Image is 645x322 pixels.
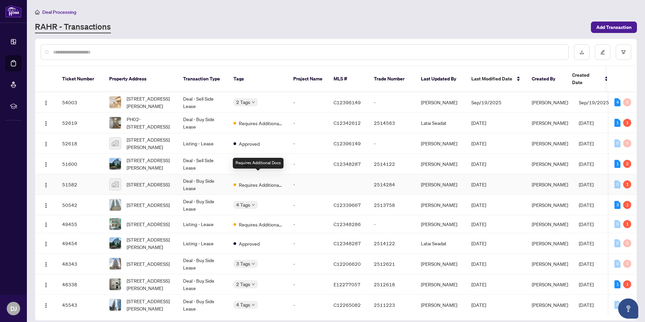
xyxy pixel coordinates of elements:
[41,117,51,128] button: Logo
[416,195,466,215] td: [PERSON_NAME]
[57,92,104,113] td: 54003
[532,181,568,187] span: [PERSON_NAME]
[41,219,51,229] button: Logo
[41,200,51,210] button: Logo
[471,161,486,167] span: [DATE]
[57,174,104,195] td: 51582
[127,181,170,188] span: [STREET_ADDRESS]
[110,117,121,129] img: thumbnail-img
[334,120,361,126] span: C12342612
[43,282,49,288] img: Logo
[239,119,283,127] span: Requires Additional Docs
[369,133,416,154] td: -
[614,260,620,268] div: 0
[471,181,486,187] span: [DATE]
[614,139,620,147] div: 0
[416,66,466,92] th: Last Updated By
[43,121,49,126] img: Logo
[110,199,121,211] img: thumbnail-img
[43,303,49,308] img: Logo
[471,202,486,208] span: [DATE]
[579,99,609,105] span: Sep/19/2025
[43,162,49,167] img: Logo
[41,299,51,310] button: Logo
[532,261,568,267] span: [PERSON_NAME]
[618,298,638,319] button: Open asap
[416,215,466,233] td: [PERSON_NAME]
[579,181,594,187] span: [DATE]
[334,240,361,246] span: C12348287
[579,202,594,208] span: [DATE]
[369,215,416,233] td: -
[334,202,361,208] span: C12339667
[43,100,49,106] img: Logo
[369,295,416,315] td: 2511223
[471,240,486,246] span: [DATE]
[369,66,416,92] th: Trade Number
[334,161,361,167] span: C12348287
[623,239,631,247] div: 0
[532,120,568,126] span: [PERSON_NAME]
[572,71,600,86] span: Created Date
[35,21,111,33] a: RAHR - Transactions
[41,258,51,269] button: Logo
[239,240,260,247] span: Approved
[178,254,228,274] td: Deal - Buy Side Lease
[57,195,104,215] td: 50542
[579,240,594,246] span: [DATE]
[252,283,255,286] span: down
[574,44,590,60] button: download
[41,158,51,169] button: Logo
[532,281,568,287] span: [PERSON_NAME]
[623,160,631,168] div: 2
[623,201,631,209] div: 1
[579,221,594,227] span: [DATE]
[532,221,568,227] span: [PERSON_NAME]
[228,66,288,92] th: Tags
[471,75,512,82] span: Last Modified Date
[41,179,51,190] button: Logo
[178,233,228,254] td: Listing - Lease
[288,174,328,195] td: -
[471,99,502,105] span: Sep/19/2025
[579,50,584,55] span: download
[127,115,172,130] span: PH02-[STREET_ADDRESS]
[334,99,361,105] span: C12396149
[127,297,172,312] span: [STREET_ADDRESS][PERSON_NAME]
[579,161,594,167] span: [DATE]
[526,66,567,92] th: Created By
[471,140,486,146] span: [DATE]
[614,280,620,288] div: 1
[416,154,466,174] td: [PERSON_NAME]
[416,92,466,113] td: [PERSON_NAME]
[57,154,104,174] td: 51600
[288,195,328,215] td: -
[5,5,21,17] img: logo
[43,182,49,188] img: Logo
[35,10,40,14] span: home
[369,195,416,215] td: 2513758
[57,254,104,274] td: 48343
[328,66,369,92] th: MLS #
[110,238,121,249] img: thumbnail-img
[471,302,486,308] span: [DATE]
[334,140,361,146] span: C12396149
[579,281,594,287] span: [DATE]
[471,281,486,287] span: [DATE]
[623,260,631,268] div: 0
[614,119,620,127] div: 1
[623,139,631,147] div: 0
[623,119,631,127] div: 1
[239,221,283,228] span: Requires Additional Docs
[57,113,104,133] td: 52619
[127,220,170,228] span: [STREET_ADDRESS]
[104,66,178,92] th: Property Address
[178,215,228,233] td: Listing - Lease
[43,203,49,208] img: Logo
[236,201,250,209] span: 4 Tags
[600,50,605,55] span: edit
[532,140,568,146] span: [PERSON_NAME]
[567,66,614,92] th: Created Date
[178,274,228,295] td: Deal - Buy Side Lease
[288,254,328,274] td: -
